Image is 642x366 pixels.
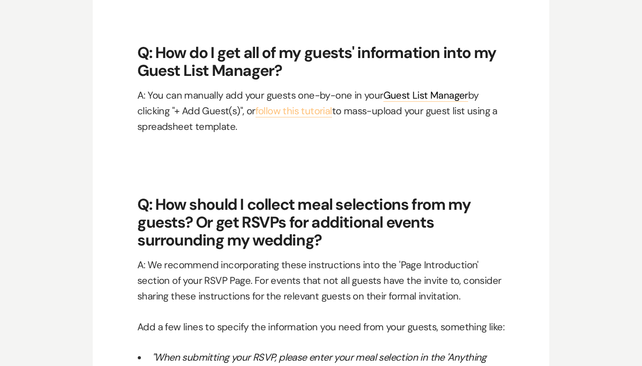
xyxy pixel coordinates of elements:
[137,257,505,304] p: A: We recommend incorporating these instructions into the 'Page Introduction' section of your RSV...
[137,87,505,135] p: A: You can manually add your guests one-by-one in your by clicking "+ Add Guest(s)", or to mass-u...
[383,89,468,102] a: Guest List Manager
[137,319,505,335] p: Add a few lines to specify the information you need from your guests, something like:
[137,10,505,80] h2: Q: How do I get all of my guests' information into my Guest List Manager?
[255,104,332,117] a: follow this tutorial
[137,162,505,250] h2: Q: How should I collect meal selections from my guests? Or get RSVPs for additional events surrou...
